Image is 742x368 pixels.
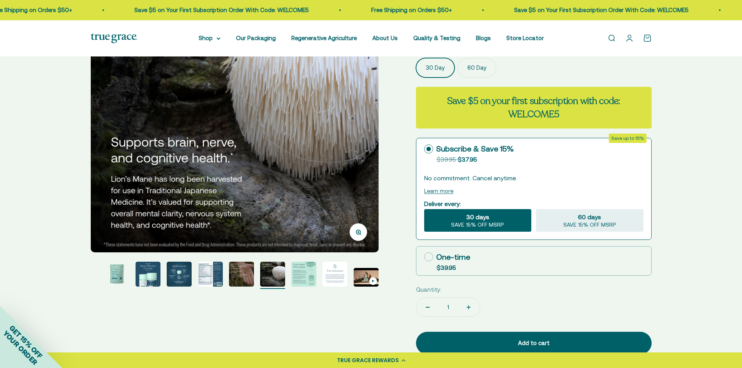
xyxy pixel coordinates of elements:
[198,262,223,287] img: Daily Men's 50+ Multivitamin
[372,35,398,41] a: About Us
[323,262,347,287] img: Daily Men's 50+ Multivitamin
[324,7,404,13] a: Free Shipping on Orders $50+
[337,356,399,364] div: TRUE GRACE REWARDS
[229,262,254,289] button: Go to item 6
[229,262,254,287] img: Daily Men's 50+ Multivitamin
[447,95,620,121] strong: Save $5 on your first subscription with code: WELCOME5
[104,262,129,289] button: Go to item 2
[291,262,316,289] button: Go to item 8
[167,262,192,289] button: Go to item 4
[354,268,379,289] button: Go to item 10
[467,5,641,15] p: Save $5 on Your First Subscription Order With Code: WELCOME5
[432,338,636,348] div: Add to cart
[136,262,160,287] img: Daily Men's 50+ Multivitamin
[260,262,285,287] img: Daily Men's 50+ Multivitamin
[167,262,192,287] img: Daily Men's 50+ Multivitamin
[291,262,316,287] img: Daily Men's 50+ Multivitamin
[2,329,39,366] span: YOUR ORDER
[236,35,276,41] a: Our Packaging
[199,33,220,43] summary: Shop
[8,324,44,360] span: GET 15% OFF
[198,262,223,289] button: Go to item 5
[291,35,357,41] a: Regenerative Agriculture
[323,262,347,289] button: Go to item 9
[413,35,460,41] a: Quality & Testing
[457,298,480,317] button: Increase quantity
[506,35,544,41] a: Store Locator
[416,298,439,317] button: Decrease quantity
[476,35,491,41] a: Blogs
[260,262,285,289] button: Go to item 7
[416,332,652,354] button: Add to cart
[136,262,160,289] button: Go to item 3
[416,285,441,294] label: Quantity:
[87,5,261,15] p: Save $5 on Your First Subscription Order With Code: WELCOME5
[104,262,129,287] img: Daily Multivitamin for Energy, Longevity, Heart Health, & Memory Support* - L-ergothioneine to su...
